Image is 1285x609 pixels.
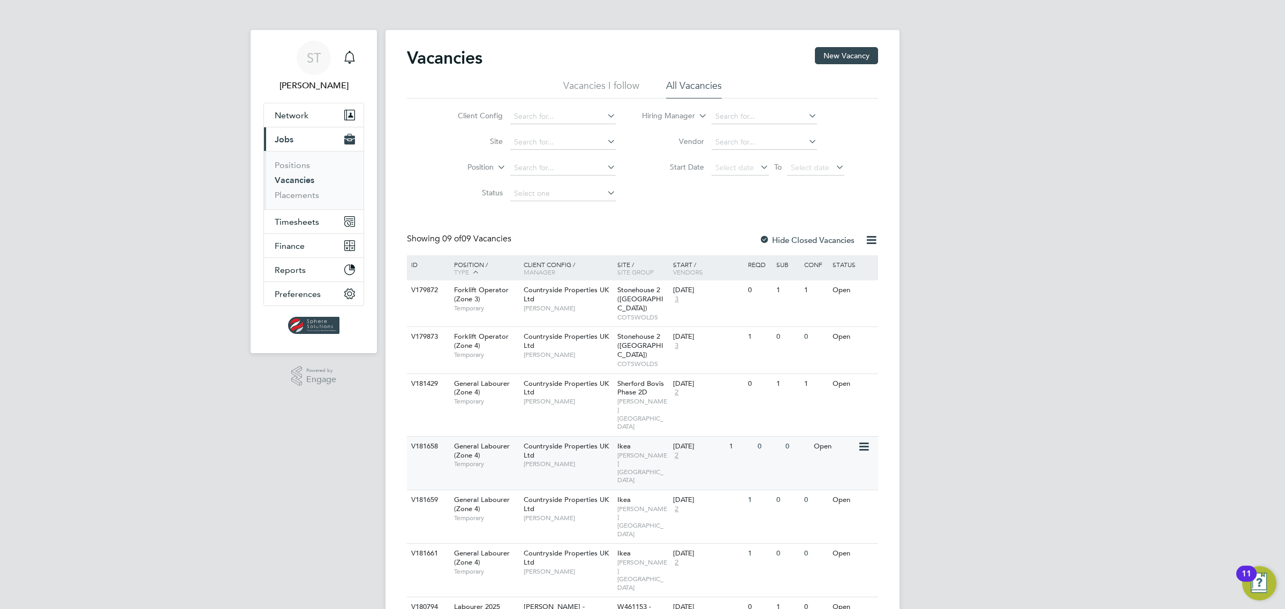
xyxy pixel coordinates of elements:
[617,268,654,276] span: Site Group
[521,255,615,281] div: Client Config /
[454,304,518,313] span: Temporary
[441,136,503,146] label: Site
[441,188,503,197] label: Status
[454,460,518,468] span: Temporary
[264,258,364,281] button: Reports
[802,374,829,394] div: 1
[617,313,668,322] span: COTSWOLDS
[446,255,521,282] div: Position /
[409,374,446,394] div: V181429
[617,397,668,430] span: [PERSON_NAME][GEOGRAPHIC_DATA]
[524,285,609,303] span: Countryside Properties UK Ltd
[815,47,878,64] button: New Vacancy
[811,437,858,456] div: Open
[642,162,704,172] label: Start Date
[673,388,680,397] span: 2
[617,549,631,558] span: Ikea
[454,332,509,350] span: Forklift Operator (Zone 4)
[830,280,876,300] div: Open
[524,332,609,350] span: Countryside Properties UK Ltd
[745,490,773,510] div: 1
[673,332,743,341] div: [DATE]
[275,134,293,144] span: Jobs
[263,79,364,92] span: Selin Thomas
[454,351,518,359] span: Temporary
[524,268,555,276] span: Manager
[745,280,773,300] div: 0
[454,495,510,513] span: General Labourer (Zone 4)
[275,160,310,170] a: Positions
[264,103,364,127] button: Network
[524,379,609,397] span: Countryside Properties UK Ltd
[642,136,704,146] label: Vendor
[802,490,829,510] div: 0
[524,514,612,522] span: [PERSON_NAME]
[510,186,616,201] input: Select one
[264,151,364,209] div: Jobs
[802,327,829,347] div: 0
[673,286,743,295] div: [DATE]
[617,441,631,451] span: Ikea
[830,490,876,510] div: Open
[275,241,305,251] span: Finance
[263,317,364,334] a: Go to home page
[830,374,876,394] div: Open
[633,111,695,121] label: Hiring Manager
[673,505,680,514] span: 2
[617,495,631,504] span: Ikea
[745,374,773,394] div: 0
[409,544,446,564] div: V181661
[774,490,802,510] div: 0
[409,255,446,273] div: ID
[409,490,446,510] div: V181659
[275,190,319,200] a: Placements
[264,127,364,151] button: Jobs
[727,437,754,456] div: 1
[442,233,462,244] span: 09 of
[617,379,664,397] span: Sherford Bovis Phase 2D
[306,375,336,384] span: Engage
[275,110,308,120] span: Network
[454,567,518,576] span: Temporary
[510,109,616,124] input: Search for...
[454,379,510,397] span: General Labourer (Zone 4)
[745,327,773,347] div: 1
[1242,574,1251,588] div: 11
[524,304,612,313] span: [PERSON_NAME]
[563,79,639,98] li: Vacancies I follow
[774,255,802,273] div: Sub
[673,549,743,558] div: [DATE]
[275,289,321,299] span: Preferences
[524,351,612,359] span: [PERSON_NAME]
[755,437,783,456] div: 0
[288,317,340,334] img: spheresolutions-logo-retina.png
[454,268,469,276] span: Type
[673,442,724,451] div: [DATE]
[666,79,722,98] li: All Vacancies
[771,160,785,174] span: To
[407,47,482,68] h2: Vacancies
[264,282,364,306] button: Preferences
[673,379,743,389] div: [DATE]
[745,255,773,273] div: Reqd
[454,397,518,406] span: Temporary
[670,255,745,281] div: Start /
[524,397,612,406] span: [PERSON_NAME]
[783,437,811,456] div: 0
[673,268,703,276] span: Vendors
[712,135,817,150] input: Search for...
[409,437,446,456] div: V181658
[454,514,518,522] span: Temporary
[617,332,663,359] span: Stonehouse 2 ([GEOGRAPHIC_DATA])
[673,451,680,460] span: 2
[524,567,612,576] span: [PERSON_NAME]
[454,549,510,567] span: General Labourer (Zone 4)
[524,441,609,460] span: Countryside Properties UK Ltd
[291,366,337,386] a: Powered byEngage
[264,234,364,257] button: Finance
[673,496,743,505] div: [DATE]
[759,235,855,245] label: Hide Closed Vacancies
[307,51,321,65] span: ST
[830,544,876,564] div: Open
[802,255,829,273] div: Conf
